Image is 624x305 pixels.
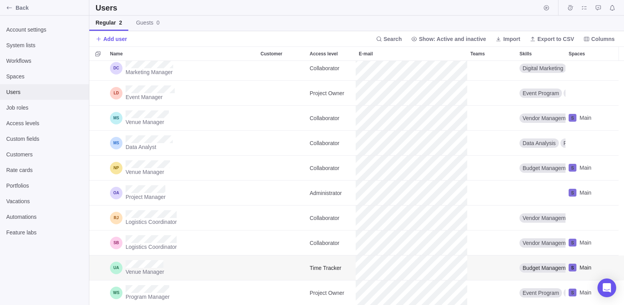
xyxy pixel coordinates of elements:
[359,50,373,58] span: E-mail
[6,119,83,127] span: Access levels
[516,280,565,305] div: Event Program, Technology Requirements Plan
[310,139,339,147] span: Collaborator
[107,81,257,106] div: Name
[564,139,586,147] span: Power BI
[257,156,307,181] div: Customer
[6,26,83,34] span: Account settings
[6,151,83,158] span: Customers
[523,264,573,272] span: Budget Management
[467,106,516,131] div: Teams
[408,34,489,44] span: Show: Active and inactive
[307,181,356,205] div: Administrator
[107,181,257,206] div: Name
[565,156,615,181] div: Spaces
[310,64,339,72] span: Collaborator
[257,231,307,255] div: Customer
[107,131,257,156] div: Name
[310,239,339,247] span: Collaborator
[126,268,164,276] span: Venue Manager
[356,81,467,106] div: E-mail
[126,118,169,126] span: Venue Manager
[6,57,83,65] span: Workflows
[593,2,604,13] span: Approval requests
[257,255,307,280] div: Customer
[16,4,86,12] span: Back
[537,35,574,43] span: Export to CSV
[307,206,356,231] div: Access level
[6,88,83,96] span: Users
[526,34,577,44] span: Export to CSV
[523,89,559,97] span: Event Program
[110,50,123,58] span: Name
[156,20,160,26] span: 0
[96,2,119,13] h2: Users
[541,2,552,13] span: Start timer
[579,6,590,12] a: My assignments
[516,181,565,206] div: Skills
[565,131,615,156] div: Spaces
[356,56,467,81] div: E-mail
[257,106,307,131] div: Customer
[126,68,173,76] span: Marketing Manager
[467,206,516,231] div: Teams
[384,35,402,43] span: Search
[310,164,339,172] span: Collaborator
[310,189,342,197] span: Administrator
[307,231,356,255] div: Access level
[96,19,122,27] span: Regular
[310,50,338,58] span: Access level
[565,255,615,280] div: Main
[107,231,257,255] div: Name
[307,206,356,230] div: Collaborator
[607,2,618,13] span: Notifications
[307,56,356,80] div: Collaborator
[492,34,523,44] span: Import
[516,231,565,255] div: Vendor Management, Contingency Plans
[310,289,344,297] span: Project Owner
[126,243,177,251] span: Logistics Coordinator
[257,47,307,60] div: Customer
[307,106,356,131] div: Access level
[6,166,83,174] span: Rate cards
[565,156,615,180] div: Main
[580,114,591,122] span: Main
[565,280,615,305] div: Main
[516,131,565,155] div: Data Analysis, Power BI, Python, SQL, Data Visualization, Statistical Analysis, Data Mining
[307,131,356,156] div: Access level
[310,89,344,97] span: Project Owner
[307,47,356,60] div: Access level
[107,106,257,131] div: Name
[523,139,556,147] span: Data Analysis
[516,81,565,106] div: Skills
[6,229,83,236] span: Feature labs
[257,56,307,81] div: Customer
[107,156,257,181] div: Name
[470,50,485,58] span: Teams
[467,56,516,81] div: Teams
[356,255,467,280] div: E-mail
[565,6,576,12] a: Time logs
[307,231,356,255] div: Collaborator
[565,231,615,255] div: Spaces
[516,106,565,130] div: Vendor Management, Budget Management, Venue Selection, Venue Operations, Safety and Compliance
[307,255,356,280] div: Access level
[565,2,576,13] span: Time logs
[516,156,565,180] div: Budget Management, Technical Equipment Requirements
[580,289,591,296] span: Main
[565,181,615,206] div: Spaces
[126,168,170,176] span: Venue Manager
[136,19,160,27] span: Guests
[516,131,565,156] div: Skills
[257,131,307,156] div: Customer
[6,197,83,205] span: Vacations
[356,47,467,60] div: E-mail
[580,239,591,246] span: Main
[516,255,565,280] div: Budget Management, Technical Equipment Requirements, Contract Negotiation
[523,289,559,297] span: Event Program
[257,81,307,106] div: Customer
[523,164,573,172] span: Budget Management
[565,81,615,106] div: Spaces
[580,189,591,197] span: Main
[103,35,127,43] span: Add user
[307,81,356,106] div: Access level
